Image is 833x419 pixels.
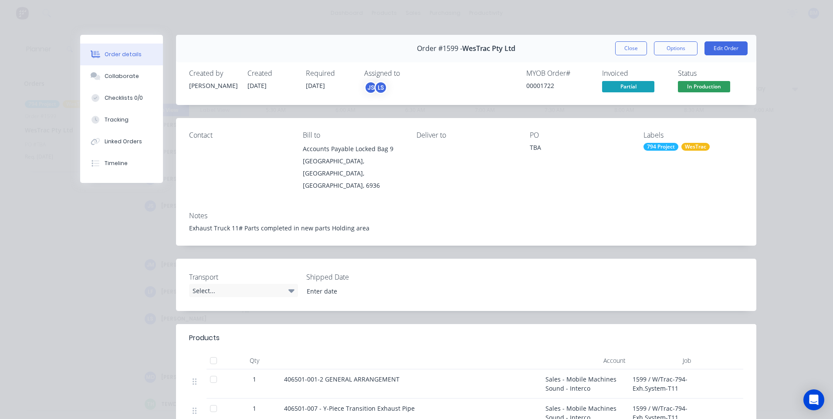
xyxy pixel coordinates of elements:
[462,44,515,53] span: WesTrac Pty Ltd
[253,404,256,413] span: 1
[189,223,743,233] div: Exhaust Truck 11# Parts completed in new parts Holding area
[681,143,710,151] div: WesTrac
[306,272,415,282] label: Shipped Date
[105,51,142,58] div: Order details
[105,116,129,124] div: Tracking
[374,81,387,94] div: LS
[530,143,630,155] div: TBA
[189,69,237,78] div: Created by
[80,131,163,152] button: Linked Orders
[615,41,647,55] button: Close
[105,159,128,167] div: Timeline
[417,44,462,53] span: Order #1599 -
[364,69,451,78] div: Assigned to
[530,131,630,139] div: PO
[306,69,354,78] div: Required
[526,81,592,90] div: 00001722
[303,143,403,155] div: Accounts Payable Locked Bag 9
[284,375,400,383] span: 406501-001-2 GENERAL ARRANGEMENT
[542,352,629,369] div: Account
[678,69,743,78] div: Status
[301,284,409,297] input: Enter date
[189,284,298,297] div: Select...
[105,138,142,145] div: Linked Orders
[654,41,698,55] button: Options
[704,41,748,55] button: Edit Order
[629,369,694,399] div: 1599 / W/Trac-794-Exh.System-T11
[416,131,516,139] div: Deliver to
[253,375,256,384] span: 1
[80,87,163,109] button: Checklists 0/0
[303,155,403,192] div: [GEOGRAPHIC_DATA], [GEOGRAPHIC_DATA], [GEOGRAPHIC_DATA], 6936
[247,69,295,78] div: Created
[303,143,403,192] div: Accounts Payable Locked Bag 9[GEOGRAPHIC_DATA], [GEOGRAPHIC_DATA], [GEOGRAPHIC_DATA], 6936
[602,69,667,78] div: Invoiced
[643,131,743,139] div: Labels
[105,72,139,80] div: Collaborate
[678,81,730,94] button: In Production
[306,81,325,90] span: [DATE]
[80,152,163,174] button: Timeline
[189,131,289,139] div: Contact
[189,81,237,90] div: [PERSON_NAME]
[629,352,694,369] div: Job
[189,272,298,282] label: Transport
[678,81,730,92] span: In Production
[189,212,743,220] div: Notes
[602,81,654,92] span: Partial
[364,81,377,94] div: JS
[80,44,163,65] button: Order details
[303,131,403,139] div: Bill to
[542,369,629,399] div: Sales - Mobile Machines Sound - Interco
[247,81,267,90] span: [DATE]
[80,65,163,87] button: Collaborate
[364,81,387,94] button: JSLS
[803,389,824,410] div: Open Intercom Messenger
[80,109,163,131] button: Tracking
[105,94,143,102] div: Checklists 0/0
[643,143,678,151] div: 794 Project
[526,69,592,78] div: MYOB Order #
[284,404,415,412] span: 406501-007 - Y-Piece Transition Exhaust Pipe
[189,333,220,343] div: Products
[228,352,281,369] div: Qty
